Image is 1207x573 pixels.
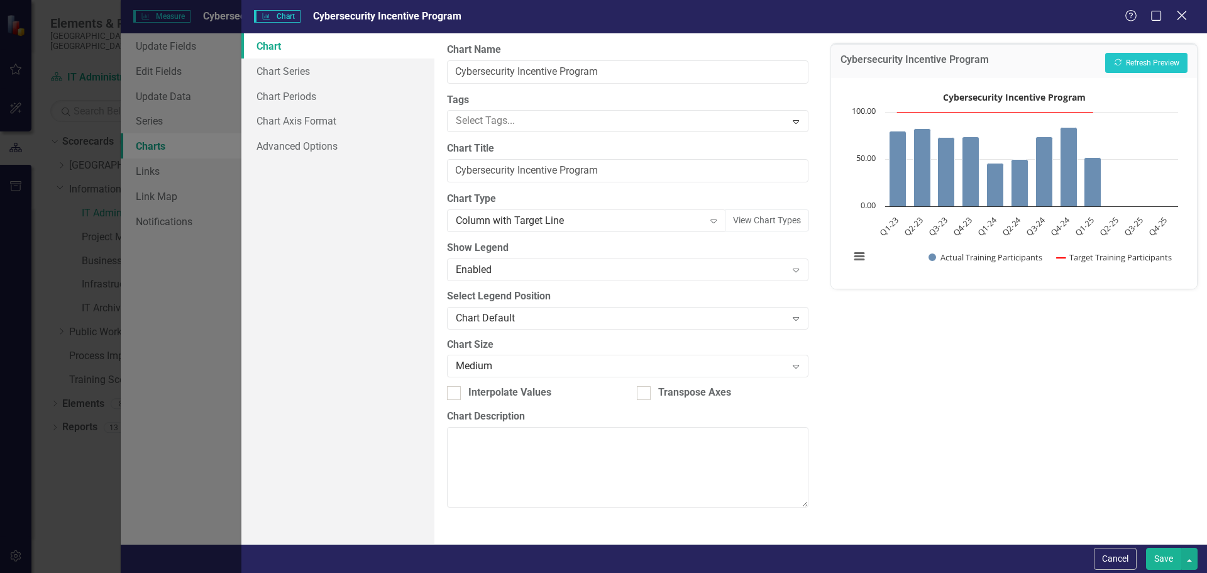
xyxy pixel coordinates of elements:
div: Transpose Axes [658,386,731,400]
label: Chart Description [447,409,808,424]
text: Q2-23 [901,214,925,238]
text: Q1-23 [877,214,900,238]
label: Show Legend [447,241,808,255]
path: Q3-24, 74. Actual Training Participants. [1035,136,1052,206]
text: Q4-24 [1048,214,1072,238]
g: Target Training Participants, series 2 of 2. Line with 12 data points. [895,109,1095,114]
button: Show Actual Training Participants [929,252,1043,263]
path: Q2-23, 82.63. Actual Training Participants. [913,128,930,206]
span: Chart [254,10,300,23]
text: 50.00 [856,152,876,164]
a: Advanced Options [241,133,434,159]
text: Q2-25 [1097,214,1120,238]
a: Chart Periods [241,84,434,109]
path: Q4-24, 83.88. Actual Training Participants. [1060,127,1077,206]
h3: Cybersecurity Incentive Program [840,54,989,69]
text: Q3-25 [1122,214,1145,238]
button: Save [1146,548,1181,570]
div: Chart Default [456,311,786,325]
label: Chart Title [447,142,808,156]
text: Q3-23 [926,214,949,238]
div: Interpolate Values [468,386,551,400]
a: Chart [241,33,434,58]
label: Tags [447,93,808,108]
text: Q3-24 [1023,214,1047,238]
button: Show Target Training Participants [1057,252,1172,263]
svg: Interactive chart [844,87,1184,276]
div: Medium [456,359,786,374]
path: Q2-24, 50. Actual Training Participants. [1011,159,1028,206]
label: Chart Size [447,338,808,352]
button: View Chart Types [725,209,809,231]
text: 0.00 [861,199,876,211]
path: Q1-23, 80. Actual Training Participants. [889,131,906,206]
input: Optional Chart Title [447,159,808,182]
text: Q4-23 [951,214,974,238]
div: Enabled [456,262,786,277]
button: Refresh Preview [1105,53,1188,73]
label: Chart Type [447,192,808,206]
text: Cybersecurity Incentive Program [942,91,1085,103]
path: Q3-23, 73. Actual Training Participants. [937,137,954,206]
div: Cybersecurity Incentive Program. Highcharts interactive chart. [844,87,1184,276]
text: Q4-25 [1145,214,1169,238]
button: View chart menu, Cybersecurity Incentive Program [851,248,868,265]
button: Cancel [1094,548,1137,570]
label: Chart Name [447,43,808,57]
text: 100.00 [852,105,876,116]
g: Actual Training Participants, series 1 of 2. Bar series with 12 bars. [889,112,1166,207]
path: Q1-24, 46. Actual Training Participants. [986,163,1003,206]
path: Q1-25, 51.44. Actual Training Participants. [1084,157,1101,206]
path: Q4-23, 74. Actual Training Participants. [962,136,979,206]
text: Q1-25 [1072,214,1096,238]
a: Chart Series [241,58,434,84]
div: Column with Target Line [456,214,703,228]
a: Chart Axis Format [241,108,434,133]
span: Cybersecurity Incentive Program [313,10,461,22]
label: Select Legend Position [447,289,808,304]
text: Q2-24 [999,214,1023,238]
text: Q1-24 [975,214,999,238]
